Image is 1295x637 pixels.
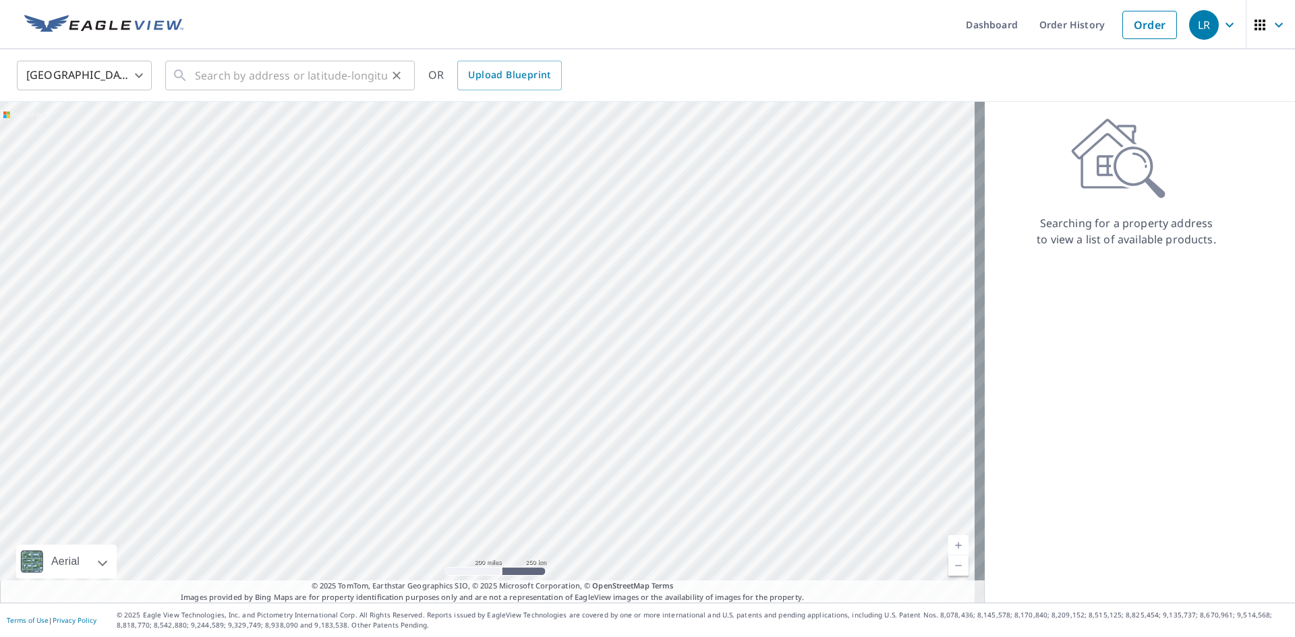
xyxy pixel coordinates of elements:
a: Order [1122,11,1177,39]
input: Search by address or latitude-longitude [195,57,387,94]
a: Current Level 5, Zoom Out [948,555,969,576]
div: Aerial [16,545,117,578]
button: Clear [387,66,406,85]
div: LR [1189,10,1219,40]
div: [GEOGRAPHIC_DATA] [17,57,152,94]
a: OpenStreetMap [592,580,649,590]
p: Searching for a property address to view a list of available products. [1036,215,1217,247]
div: Aerial [47,545,84,578]
a: Upload Blueprint [457,61,561,90]
p: © 2025 Eagle View Technologies, Inc. and Pictometry International Corp. All Rights Reserved. Repo... [117,610,1288,630]
a: Privacy Policy [53,615,96,625]
div: OR [428,61,562,90]
span: © 2025 TomTom, Earthstar Geographics SIO, © 2025 Microsoft Corporation, © [312,580,674,592]
img: EV Logo [24,15,183,35]
a: Terms of Use [7,615,49,625]
a: Terms [652,580,674,590]
a: Current Level 5, Zoom In [948,535,969,555]
p: | [7,616,96,624]
span: Upload Blueprint [468,67,550,84]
